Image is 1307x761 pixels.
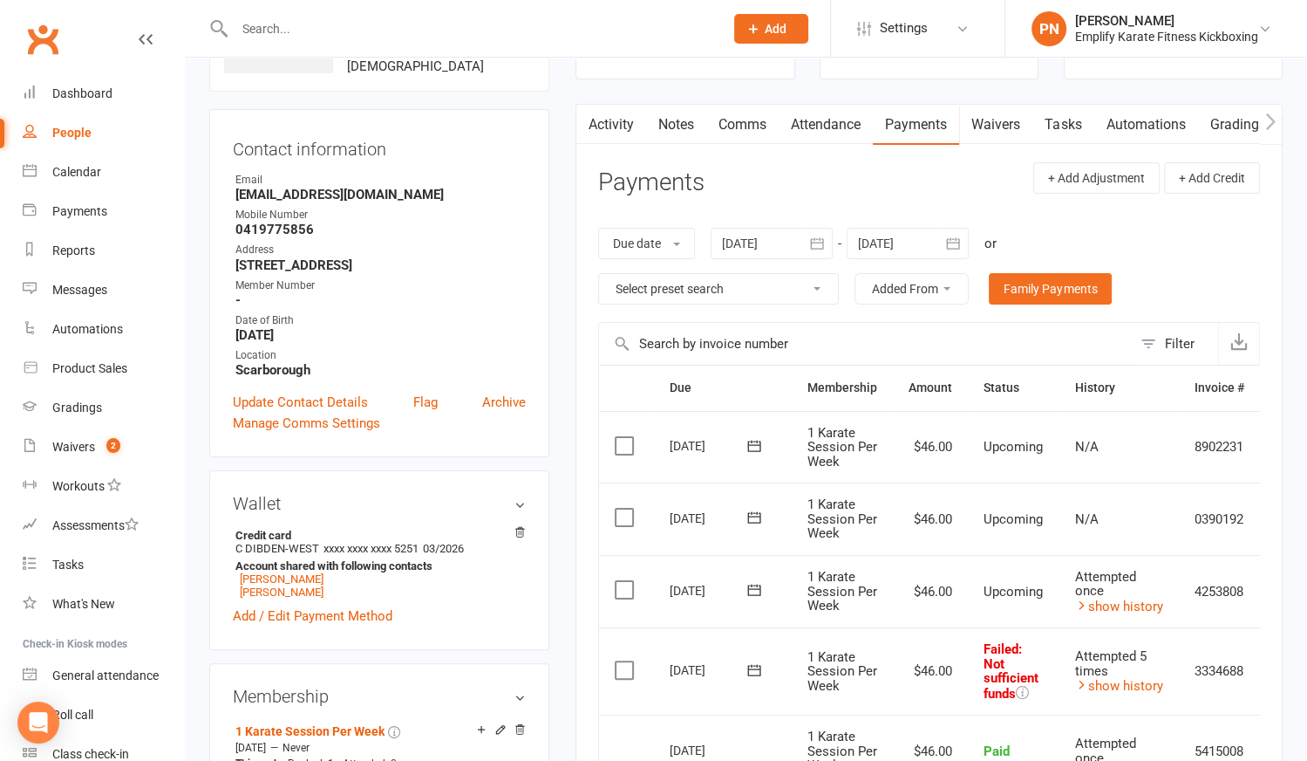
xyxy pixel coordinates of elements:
[23,349,184,388] a: Product Sales
[52,440,95,454] div: Waivers
[1032,105,1093,145] a: Tasks
[347,58,484,74] span: [DEMOGRAPHIC_DATA]
[235,327,526,343] strong: [DATE]
[235,222,526,237] strong: 0419775856
[106,438,120,453] span: 2
[984,439,1043,455] span: Upcoming
[52,283,107,297] div: Messages
[235,724,385,738] a: 1 Karate Session Per Week
[423,542,464,555] span: 03/2026
[23,696,184,735] a: Roll call
[235,292,526,308] strong: -
[807,649,877,694] span: 1 Karate Session Per Week
[599,323,1132,365] input: Search by invoice number
[1059,366,1178,410] th: History
[52,86,112,100] div: Dashboard
[23,153,184,192] a: Calendar
[807,497,877,541] span: 1 Karate Session Per Week
[984,584,1043,600] span: Upcoming
[23,231,184,271] a: Reports
[598,228,695,259] button: Due date
[413,392,438,413] a: Flag
[235,362,526,378] strong: Scarborough
[1031,11,1066,46] div: PN
[893,411,968,483] td: $46.00
[670,432,750,459] div: [DATE]
[1132,323,1218,365] button: Filter
[23,192,184,231] a: Payments
[52,165,101,179] div: Calendar
[968,366,1059,410] th: Status
[779,105,873,145] a: Attendance
[323,542,419,555] span: xxxx xxxx xxxx 5251
[23,585,184,624] a: What's New
[598,169,705,196] h3: Payments
[235,187,526,202] strong: [EMAIL_ADDRESS][DOMAIN_NAME]
[1178,627,1259,715] td: 3334688
[235,742,266,754] span: [DATE]
[235,242,526,258] div: Address
[1178,411,1259,483] td: 8902231
[23,74,184,113] a: Dashboard
[23,545,184,585] a: Tasks
[1178,366,1259,410] th: Invoice #
[52,518,139,532] div: Assessments
[734,14,808,44] button: Add
[233,133,526,159] h3: Contact information
[235,529,517,542] strong: Credit card
[23,467,184,506] a: Workouts
[52,747,129,761] div: Class check-in
[765,22,786,36] span: Add
[23,271,184,310] a: Messages
[880,9,928,48] span: Settings
[231,741,526,755] div: —
[1165,333,1195,354] div: Filter
[52,479,105,493] div: Workouts
[229,17,711,41] input: Search...
[1075,13,1258,29] div: [PERSON_NAME]
[893,627,968,715] td: $46.00
[52,204,107,218] div: Payments
[984,233,997,254] div: or
[23,388,184,428] a: Gradings
[1074,439,1098,455] span: N/A
[1074,648,1146,679] span: Attempted 5 times
[873,105,959,145] a: Payments
[670,504,750,531] div: [DATE]
[1178,483,1259,555] td: 0390192
[233,392,368,413] a: Update Contact Details
[1074,678,1162,694] a: show history
[52,126,92,140] div: People
[854,273,969,305] button: Added From
[1164,162,1260,194] button: + Add Credit
[807,569,877,614] span: 1 Karate Session Per Week
[482,392,526,413] a: Archive
[52,597,115,611] div: What's New
[52,708,93,722] div: Roll call
[893,483,968,555] td: $46.00
[235,172,526,189] div: Email
[670,577,750,604] div: [DATE]
[959,105,1032,145] a: Waivers
[646,105,706,145] a: Notes
[23,428,184,467] a: Waivers 2
[52,361,127,375] div: Product Sales
[235,207,526,223] div: Mobile Number
[654,366,792,410] th: Due
[17,702,59,744] div: Open Intercom Messenger
[235,347,526,364] div: Location
[576,105,646,145] a: Activity
[23,113,184,153] a: People
[792,366,893,410] th: Membership
[52,243,95,257] div: Reports
[233,606,392,627] a: Add / Edit Payment Method
[670,656,750,683] div: [DATE]
[52,558,84,572] div: Tasks
[1093,105,1197,145] a: Automations
[984,641,1038,702] span: : Not sufficient funds
[235,559,517,572] strong: Account shared with following contacts
[233,526,526,601] li: C DIBDEN-WEST
[984,744,1010,759] span: Paid
[52,668,159,682] div: General attendance
[240,586,323,599] a: [PERSON_NAME]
